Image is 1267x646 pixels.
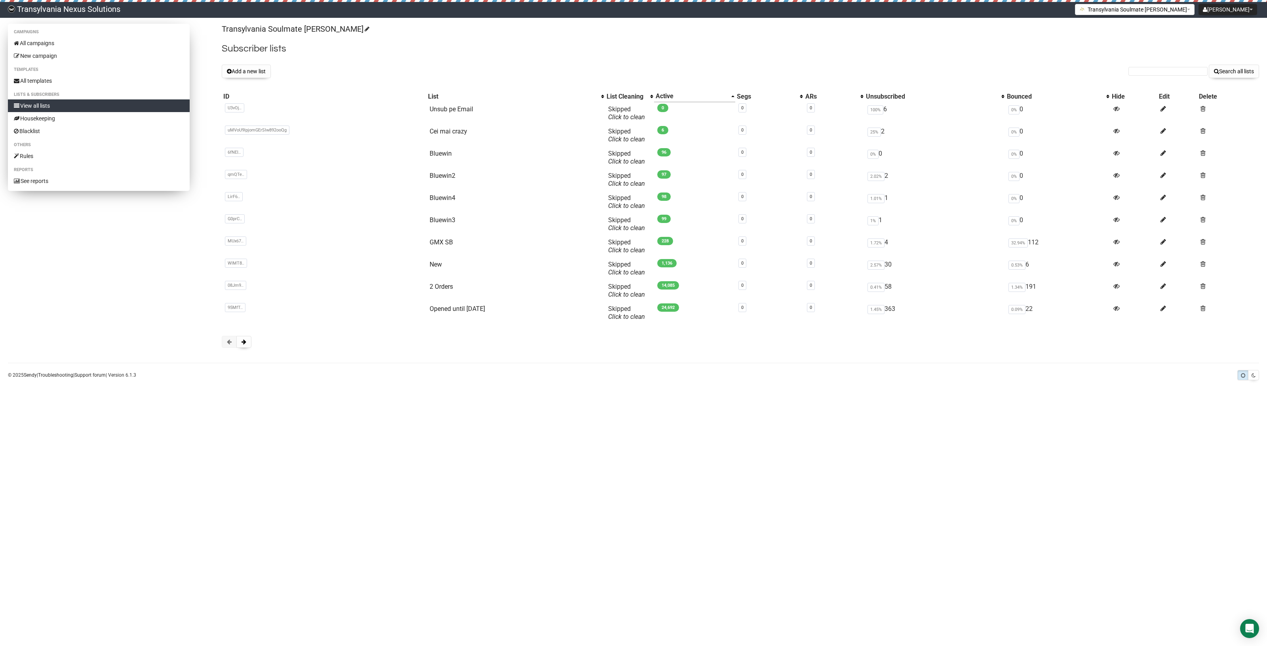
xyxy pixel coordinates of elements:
span: 14,085 [657,281,679,290]
td: 1 [864,213,1005,235]
a: 0 [810,283,812,288]
div: Active [656,92,727,100]
a: Click to clean [608,158,645,165]
th: List Cleaning: No sort applied, activate to apply an ascending sort [605,91,654,102]
div: Edit [1159,93,1196,101]
td: 191 [1005,280,1111,302]
span: U3vOj.. [225,103,244,112]
a: 0 [810,105,812,111]
a: Opened until [DATE] [430,305,485,313]
td: 363 [864,302,1005,324]
span: Skipped [608,172,645,187]
span: G0prC.. [225,214,245,223]
a: Click to clean [608,291,645,298]
span: LirF6.. [225,192,243,201]
span: 0% [1008,172,1020,181]
span: 2.02% [867,172,885,181]
a: New [430,261,442,268]
span: 1% [867,216,879,225]
a: 0 [741,238,744,244]
a: Click to clean [608,246,645,254]
span: 2.57% [867,261,885,270]
span: MUx67.. [225,236,246,246]
td: 0 [864,147,1005,169]
span: 0% [867,150,879,159]
li: Lists & subscribers [8,90,190,99]
p: © 2025 | | | Version 6.1.3 [8,371,136,379]
td: 0 [1005,147,1111,169]
td: 112 [1005,235,1111,257]
span: 0% [1008,216,1020,225]
span: 0% [1008,105,1020,114]
th: Hide: No sort applied, sorting is disabled [1110,91,1157,102]
span: WlMT8.. [225,259,247,268]
span: 1.01% [867,194,885,203]
a: Rules [8,150,190,162]
div: List [428,93,597,101]
a: Click to clean [608,202,645,210]
a: 0 [810,172,812,177]
span: 25% [867,128,881,137]
li: Others [8,140,190,150]
a: 0 [810,261,812,266]
img: 1.png [1079,6,1086,12]
td: 30 [864,257,1005,280]
span: 99 [657,215,671,223]
a: Bluewin4 [430,194,455,202]
td: 6 [1005,257,1111,280]
img: 586cc6b7d8bc403f0c61b981d947c989 [8,6,15,13]
th: Edit: No sort applied, sorting is disabled [1157,91,1197,102]
h2: Subscriber lists [222,42,1259,56]
button: Add a new list [222,65,271,78]
span: 0 [657,104,668,112]
a: Transylvania Soulmate [PERSON_NAME] [222,24,368,34]
a: 0 [741,283,744,288]
th: Segs: No sort applied, activate to apply an ascending sort [735,91,804,102]
span: 1.45% [867,305,885,314]
button: [PERSON_NAME] [1199,4,1257,15]
span: Skipped [608,194,645,210]
span: Skipped [608,150,645,165]
a: 0 [810,216,812,221]
th: Bounced: No sort applied, activate to apply an ascending sort [1005,91,1111,102]
span: 96 [657,148,671,156]
a: Click to clean [608,269,645,276]
div: Segs [737,93,796,101]
th: Active: Ascending sort applied, activate to apply a descending sort [654,91,735,102]
a: 0 [741,194,744,199]
div: Unsubscribed [866,93,997,101]
span: 0.53% [1008,261,1025,270]
span: 0% [1008,150,1020,159]
li: Reports [8,165,190,175]
span: 0% [1008,128,1020,137]
span: 0.09% [1008,305,1025,314]
a: Bluewin3 [430,216,455,224]
td: 0 [1005,124,1111,147]
a: New campaign [8,50,190,62]
div: List Cleaning [607,93,646,101]
a: Click to clean [608,113,645,121]
th: ID: No sort applied, sorting is disabled [222,91,426,102]
span: 1,136 [657,259,677,267]
span: qmQTe.. [225,170,247,179]
td: 2 [864,169,1005,191]
a: Blacklist [8,125,190,137]
a: 0 [741,128,744,133]
td: 2 [864,124,1005,147]
div: Open Intercom Messenger [1240,619,1259,638]
li: Templates [8,65,190,74]
a: Troubleshooting [38,372,73,378]
a: 0 [741,105,744,111]
span: 1.72% [867,238,885,248]
a: Unsub pe Email [430,105,473,113]
a: Click to clean [608,135,645,143]
span: Skipped [608,283,645,298]
span: 0% [1008,194,1020,203]
td: 0 [1005,191,1111,213]
span: Skipped [608,216,645,232]
a: Click to clean [608,180,645,187]
a: 0 [810,128,812,133]
div: Delete [1199,93,1257,101]
a: Housekeeping [8,112,190,125]
a: 2 Orders [430,283,453,290]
